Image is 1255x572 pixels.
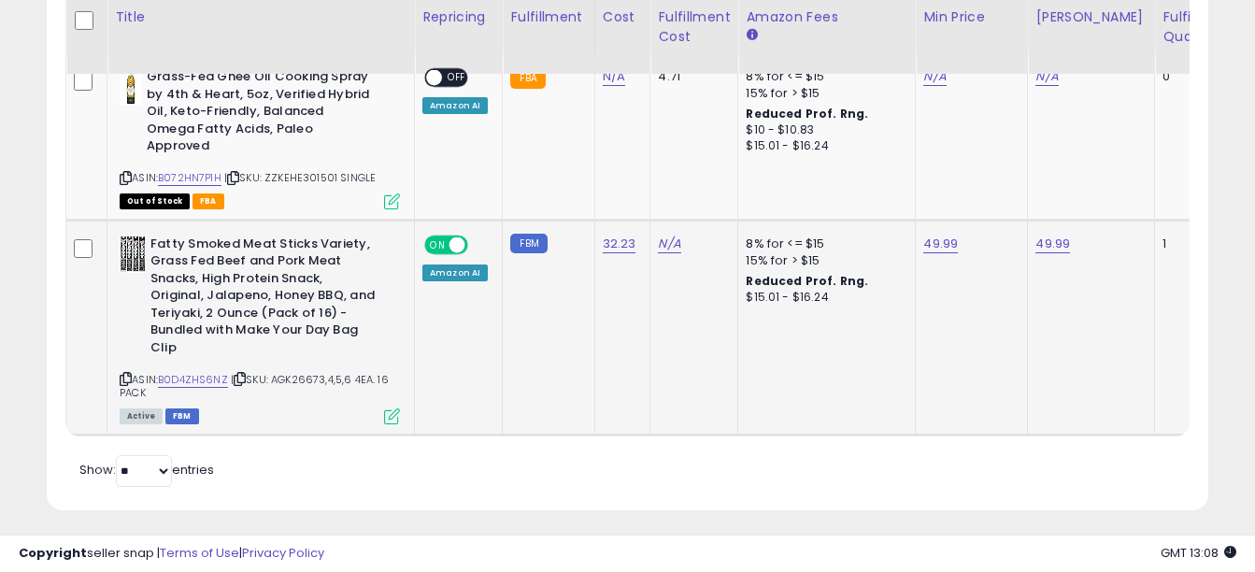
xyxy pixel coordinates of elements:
a: 49.99 [923,235,958,253]
strong: Copyright [19,544,87,562]
div: ASIN: [120,68,400,207]
a: Privacy Policy [242,544,324,562]
span: All listings that are currently out of stock and unavailable for purchase on Amazon [120,193,190,209]
b: Reduced Prof. Rng. [746,106,868,122]
div: Amazon Fees [746,7,907,27]
small: FBA [510,68,545,89]
span: | SKU: ZZKEHE301501 SINGLE [224,170,376,185]
a: N/A [603,67,625,86]
small: Amazon Fees. [746,27,757,44]
div: Min Price [923,7,1020,27]
img: 51mpUKMlhRL._SL40_.jpg [120,236,146,273]
img: 41U+8rW5rgL._SL40_.jpg [120,68,142,106]
div: 15% for > $15 [746,252,901,269]
div: Repricing [422,7,494,27]
small: FBM [510,234,547,253]
div: Fulfillable Quantity [1162,7,1227,47]
div: 8% for <= $15 [746,68,901,85]
div: $15.01 - $16.24 [746,138,901,154]
div: Fulfillment [510,7,586,27]
span: OFF [442,70,472,86]
span: OFF [465,236,495,252]
b: Reduced Prof. Rng. [746,273,868,289]
div: 15% for > $15 [746,85,901,102]
span: FBM [165,408,199,424]
a: N/A [1035,67,1058,86]
a: N/A [658,235,680,253]
a: N/A [923,67,946,86]
a: Terms of Use [160,544,239,562]
div: 8% for <= $15 [746,236,901,252]
div: Cost [603,7,643,27]
a: B0D4ZHS6NZ [158,372,228,388]
div: Title [115,7,406,27]
span: Show: entries [79,461,214,479]
div: 0 [1162,68,1220,85]
a: B072HN7P1H [158,170,221,186]
b: Fatty Smoked Meat Sticks Variety, Grass Fed Beef and Pork Meat Snacks, High Protein Snack, Origin... [150,236,378,362]
span: ON [426,236,449,252]
div: 1 [1162,236,1220,252]
a: 49.99 [1035,235,1070,253]
span: | SKU: AGK26673,4,5,6 4EA. 16 PACK [120,372,389,400]
div: $10 - $10.83 [746,122,901,138]
div: seller snap | | [19,545,324,563]
div: 4.71 [658,68,723,85]
a: 32.23 [603,235,636,253]
div: Fulfillment Cost [658,7,730,47]
div: Amazon AI [422,97,488,114]
span: 2025-09-8 13:08 GMT [1161,544,1236,562]
span: FBA [193,193,224,209]
div: [PERSON_NAME] [1035,7,1147,27]
div: ASIN: [120,236,400,422]
span: All listings currently available for purchase on Amazon [120,408,163,424]
div: Amazon AI [422,265,488,281]
div: $15.01 - $16.24 [746,290,901,306]
b: Grass-Fed Ghee Oil Cooking Spray by 4th & Heart, 5oz, Verified Hybrid Oil, Keto-Friendly, Balance... [147,68,374,160]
